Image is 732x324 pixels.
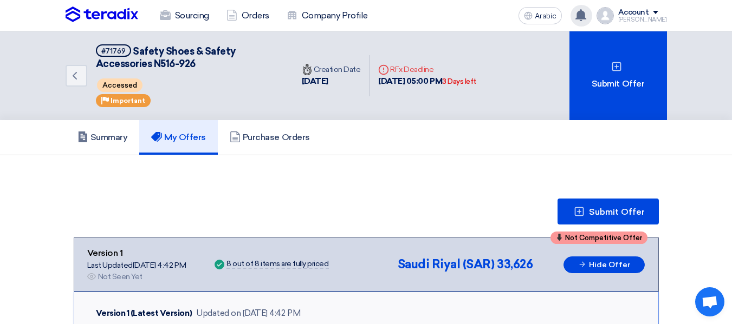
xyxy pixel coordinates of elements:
img: Teradix logo [66,6,138,23]
font: Hide Offer [589,260,630,269]
font: [DATE] [302,76,328,86]
a: My Offers [139,120,218,155]
font: 33,626 [497,257,533,272]
h5: Safety Shoes & Safety Accessories N516-926 [96,44,280,71]
font: Submit Offer [592,78,644,89]
font: Not Seen Yet [98,272,142,281]
font: Summary [90,132,128,142]
div: Open chat [695,287,724,316]
font: Not Competitive Offer [565,234,642,242]
a: Orders [218,4,278,28]
a: Summary [66,120,140,155]
font: Saudi Riyal (SAR) [398,257,495,272]
font: Arabic [535,11,556,21]
font: Last Updated [87,261,133,270]
font: [DATE] 05:00 PM [378,76,442,86]
font: 8 out of 8 items are fully priced [226,259,328,268]
font: Version 1 [87,248,123,258]
font: Purchase Orders [243,132,310,142]
font: #71769 [101,47,126,55]
font: Orders [242,10,269,21]
font: Company Profile [302,10,368,21]
font: 3 Days left [442,77,476,85]
button: Hide Offer [563,256,645,273]
a: Purchase Orders [218,120,322,155]
font: Important [111,97,145,104]
button: Arabic [519,7,562,24]
font: Safety Shoes & Safety Accessories N516-926 [96,45,236,70]
font: RFx Deadline [390,65,433,74]
img: profile_test.png [597,7,614,24]
font: Submit Offer [589,207,645,217]
font: Account [618,8,649,17]
font: [DATE] 4:42 PM [133,261,186,270]
font: Creation Date [314,65,361,74]
font: Updated on [DATE] 4:42 PM [196,308,300,318]
font: Accessed [102,82,137,90]
font: [PERSON_NAME] [618,16,667,23]
a: Sourcing [151,4,218,28]
font: Sourcing [175,10,209,21]
font: My Offers [164,132,206,142]
font: Version 1 (Latest Version) [96,308,192,318]
button: Submit Offer [558,199,659,224]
